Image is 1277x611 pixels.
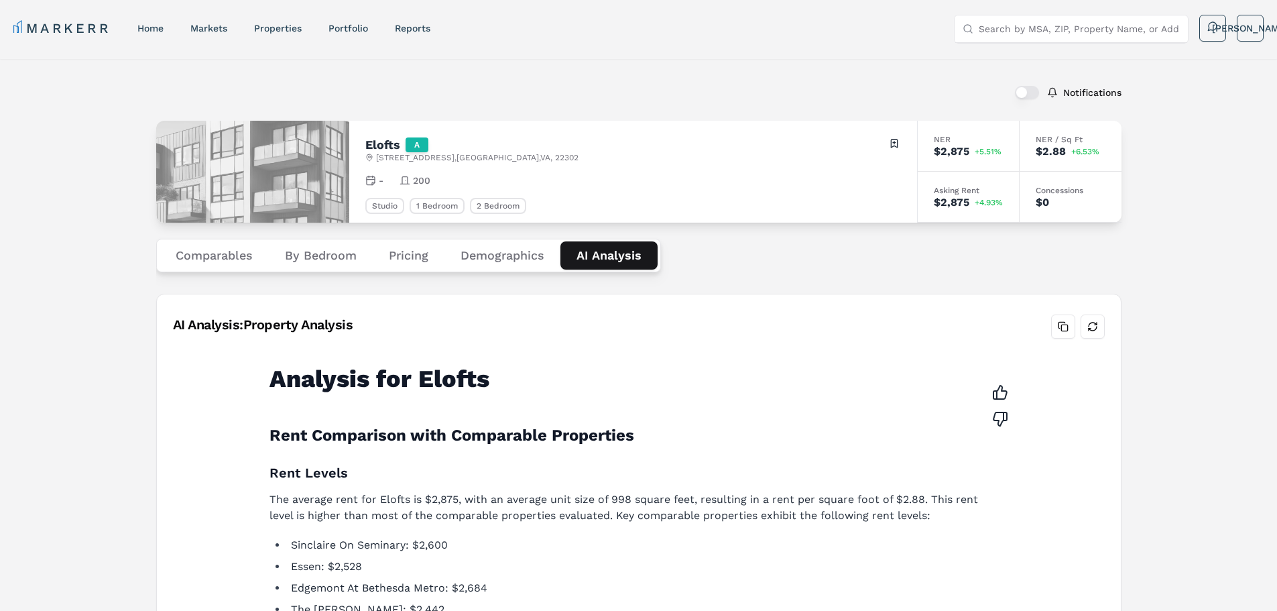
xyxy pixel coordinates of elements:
[269,366,992,392] h1: Analysis for Elofts
[269,425,992,446] h2: Rent Comparison with Comparable Properties
[1051,315,1075,339] button: Copy analysis
[934,146,969,157] div: $2,875
[1036,146,1066,157] div: $2.88
[470,198,526,214] div: 2 Bedroom
[1036,135,1105,144] div: NER / Sq Ft
[1071,148,1099,156] span: +6.53%
[413,174,430,187] span: 200
[269,492,992,524] p: The average rent for Elofts is $2,875, with an average unit size of 998 square feet, resulting in...
[934,186,1003,195] div: Asking Rent
[328,23,368,34] a: Portfolio
[1036,197,1049,208] div: $0
[287,537,992,553] li: Sinclaire On Seminary: $2,600
[395,23,430,34] a: reports
[365,198,404,214] div: Studio
[1063,88,1121,97] label: Notifications
[406,137,428,152] div: A
[975,199,1003,207] span: +4.93%
[287,559,992,575] li: Essen: $2,528
[1237,15,1264,42] button: [PERSON_NAME]
[269,462,992,484] h3: Rent Levels
[934,135,1003,144] div: NER
[160,241,269,270] button: Comparables
[13,19,111,38] a: MARKERR
[365,139,400,151] h2: Elofts
[1081,315,1105,339] button: Refresh analysis
[1036,186,1105,195] div: Concessions
[975,148,1001,156] span: +5.51%
[934,197,969,208] div: $2,875
[373,241,444,270] button: Pricing
[173,315,353,334] div: AI Analysis: Property Analysis
[269,241,373,270] button: By Bedroom
[379,174,383,187] span: -
[444,241,560,270] button: Demographics
[254,23,302,34] a: properties
[287,580,992,596] li: Edgemont At Bethesda Metro: $2,684
[190,23,227,34] a: markets
[137,23,164,34] a: home
[410,198,465,214] div: 1 Bedroom
[560,241,658,270] button: AI Analysis
[979,15,1180,42] input: Search by MSA, ZIP, Property Name, or Address
[376,152,579,163] span: [STREET_ADDRESS] , [GEOGRAPHIC_DATA] , VA , 22302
